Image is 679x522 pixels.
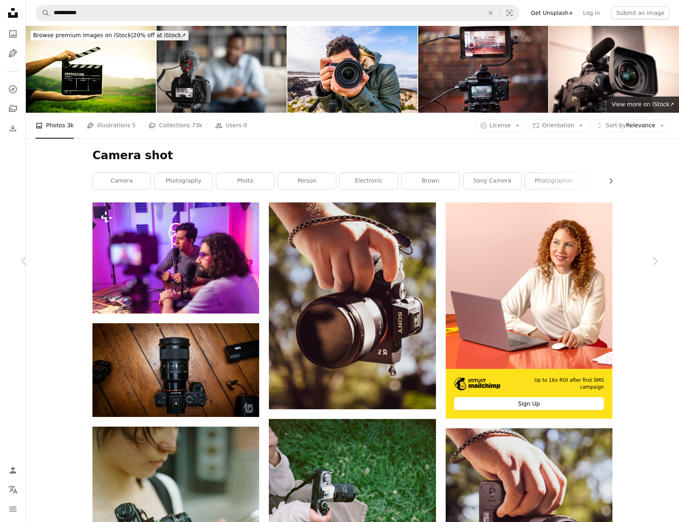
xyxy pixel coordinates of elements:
a: photo [216,173,274,189]
span: 0 [243,121,247,130]
a: brown [402,173,459,189]
a: electronic [340,173,398,189]
form: Find visuals sitewide [36,5,520,21]
a: Photos [5,26,21,42]
a: Users 0 [215,113,247,139]
div: Sign Up [454,397,604,410]
img: Video cameras system in filmed production [418,26,548,113]
button: Menu [5,501,21,517]
button: License [476,119,525,132]
button: Language [5,482,21,498]
span: Orientation [542,122,574,128]
a: Log in / Sign up [5,462,21,478]
button: Search Unsplash [36,5,50,21]
span: Relevance [606,122,655,130]
a: Collections 73k [149,113,202,139]
a: Browse premium images on iStock|20% off at iStock↗ [26,26,193,45]
img: file-1690386555781-336d1949dad1image [454,377,501,390]
a: camera [93,173,151,189]
a: Next [631,222,679,300]
a: Log in [578,6,605,19]
img: black nikon dslr camera on brown wooden table [92,323,259,417]
img: Television camera lens, Film of Video movie recording films shooting of grand opening in conferen... [549,26,679,113]
img: clapper board with hand [26,26,156,113]
button: scroll list to the right [604,173,612,189]
button: Sort byRelevance [591,119,669,132]
span: Up to 16x ROI after first SMS campaign [512,377,604,391]
button: Submit an image [611,6,669,19]
button: Visual search [500,5,519,21]
a: sony camera [463,173,521,189]
img: two men sitting at a table with microphones in front of them [92,202,259,314]
span: 73k [192,121,202,130]
a: Explore [5,81,21,97]
span: License [490,122,511,128]
button: Clear [482,5,499,21]
a: Illustrations [5,45,21,61]
a: person [278,173,336,189]
a: Up to 16x ROI after first SMS campaignSign Up [446,202,612,419]
a: Illustrations 5 [87,113,136,139]
img: Young man using DSLR camera [287,26,417,113]
a: Get Unsplash+ [526,6,578,19]
span: 20% off at iStock ↗ [33,32,186,38]
span: Sort by [606,122,626,128]
a: Collections [5,101,21,117]
img: person holding black nikon dslr camera [269,202,436,410]
h1: Camera shot [92,148,612,163]
a: person holding black nikon dslr camera [269,302,436,309]
span: Browse premium images on iStock | [33,32,133,38]
span: 5 [132,121,136,130]
button: Orientation [528,119,588,132]
img: Professional camera shooting biracial blogger making vlog [157,26,287,113]
a: two men sitting at a table with microphones in front of them [92,254,259,261]
a: human [587,173,645,189]
a: photography [155,173,212,189]
a: photographer [525,173,583,189]
a: black nikon dslr camera on brown wooden table [92,366,259,374]
a: View more on iStock↗ [607,97,679,113]
img: file-1722962837469-d5d3a3dee0c7image [446,202,612,369]
a: Download History [5,120,21,136]
span: View more on iStock ↗ [612,101,674,107]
